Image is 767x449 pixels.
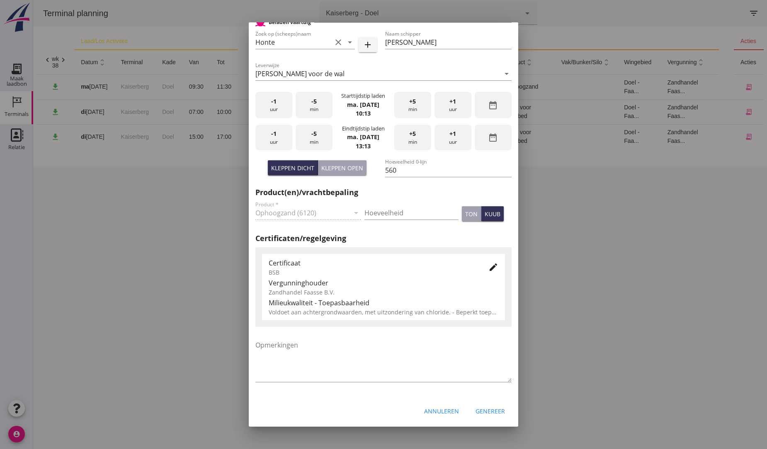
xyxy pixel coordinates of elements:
[48,109,53,115] strong: di
[488,262,498,272] i: edit
[255,125,292,151] div: uur
[65,58,73,67] i: unfold_more
[81,99,122,124] td: Kaiserberg
[48,133,53,140] strong: di
[356,142,371,150] strong: 13:13
[48,108,74,116] div: [DATE]
[48,133,74,141] div: [DATE]
[255,233,512,244] h2: Certificaten/regelgeving
[184,109,198,115] span: 10:00
[434,92,471,118] div: uur
[255,338,512,382] textarea: Opmerkingen
[308,50,364,75] th: bestemming
[342,125,385,133] div: Eindtijdstip laden
[10,56,19,64] i: chevron_left
[269,19,311,26] h2: Beladen vaartuig
[156,133,170,140] span: 15:00
[333,37,343,47] i: clear
[271,129,277,138] span: -1
[398,110,405,115] small: m3
[269,308,498,316] div: Voldoet aan achtergrondwaarden, met uitzondering van chloride. - Beperkt toepasbaar tot zoute/bra...
[712,83,719,91] i: receipt_long
[318,160,367,175] button: Kleppen open
[363,40,373,50] i: add
[465,75,522,99] td: Ophoogzand
[122,50,149,75] th: kade
[469,403,512,418] button: Genereer
[255,70,345,77] div: [PERSON_NAME] voor de wal
[379,50,424,75] th: hoeveelheid
[488,133,498,142] i: date_range
[315,133,357,141] div: Andel
[122,124,149,149] td: Doel
[379,75,424,99] td: 530
[394,125,431,151] div: min
[18,82,27,91] i: download
[409,129,416,138] span: +5
[345,37,355,47] i: arrow_drop_down
[122,99,149,124] td: Doel
[311,129,317,138] span: -5
[333,134,339,140] i: directions_boat
[226,108,272,116] div: Adio
[341,92,385,100] div: Starttijdstip laden
[271,97,277,106] span: -1
[409,97,416,106] span: +5
[492,58,500,67] i: unfold_more
[156,83,170,90] span: 09:30
[296,125,333,151] div: min
[255,92,292,118] div: uur
[663,58,672,67] i: unfold_more
[628,75,686,99] td: Zandhandel Faas...
[364,206,459,220] input: Hoeveelheid
[434,125,471,151] div: uur
[584,99,627,124] td: Doel - Faa...
[315,108,357,116] div: Andel
[462,206,481,221] button: ton
[716,8,726,18] i: filter_list
[465,124,522,149] td: Zand voor zandbed
[395,84,402,89] small: m3
[628,124,686,149] td: Zandhandel Faas...
[269,288,498,297] div: Zandhandel Faasse B.V.
[48,59,73,65] span: datum
[465,210,478,218] div: ton
[81,50,122,75] th: terminal
[279,75,308,99] td: new
[398,135,405,140] small: m3
[177,50,205,75] th: tot
[279,124,308,149] td: new
[333,109,339,115] i: directions_boat
[81,124,122,149] td: Kaiserberg
[379,33,686,50] th: product
[269,258,475,268] div: Certificaat
[255,187,512,198] h2: Product(en)/vrachtbepaling
[347,101,379,109] strong: ma. [DATE]
[122,75,149,99] td: Doel
[311,97,317,106] span: -5
[424,50,465,75] th: cumulatief
[449,97,456,106] span: +1
[394,92,431,118] div: min
[220,33,364,50] th: schip
[385,164,512,177] input: Hoeveelheid 0-lijn
[226,82,272,91] div: Honte
[502,69,512,79] i: arrow_drop_down
[476,407,505,415] div: Genereer
[712,108,719,116] i: receipt_long
[424,407,459,415] div: Annuleren
[628,99,686,124] td: Zandhandel Faas...
[321,164,363,172] div: Kleppen open
[379,99,424,124] td: 1355
[465,99,522,124] td: Zand voor zandbed
[48,83,56,90] strong: ma
[269,268,475,277] div: BSB
[379,124,424,149] td: 1184
[472,59,500,65] span: product
[48,82,74,91] div: [DATE]
[528,59,578,65] span: vak/bunker/silo
[226,133,272,141] div: Stuivezand
[356,109,371,117] strong: 10:13
[279,99,308,124] td: new
[584,124,627,149] td: Doel - Faa...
